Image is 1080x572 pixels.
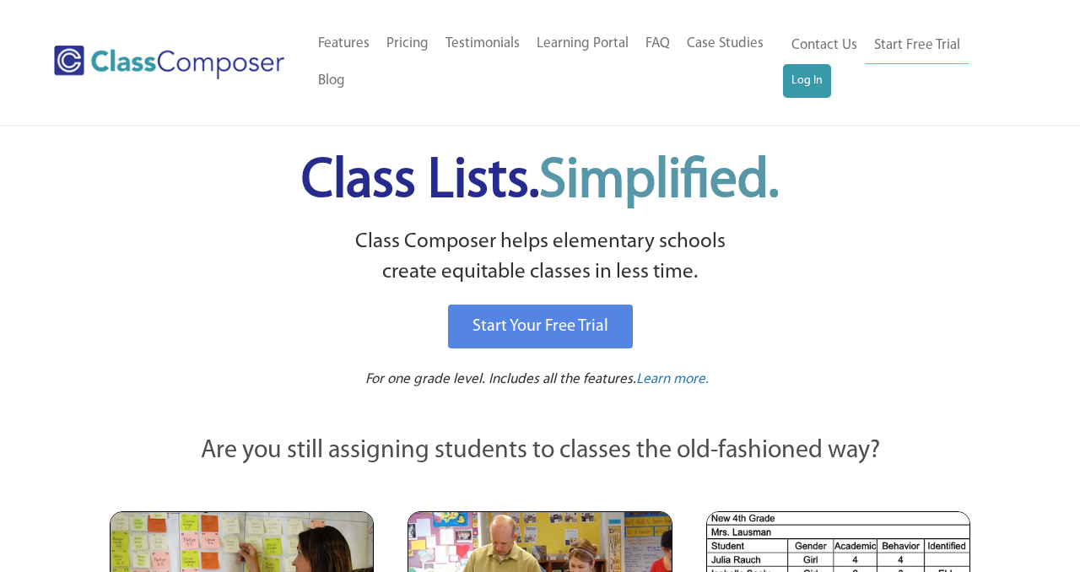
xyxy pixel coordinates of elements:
a: Start Free Trial [866,27,969,65]
span: Learn more. [636,372,709,386]
span: Class Lists. [301,154,779,209]
a: Log In [783,64,831,98]
a: Blog [310,62,354,100]
a: Contact Us [783,27,866,64]
img: Class Composer [54,46,284,79]
p: Class Composer helps elementary schools create equitable classes in less time. [107,227,973,289]
nav: Header Menu [310,25,783,100]
span: For one grade level. Includes all the features. [365,372,636,386]
nav: Header Menu [783,27,1013,98]
a: FAQ [637,25,678,62]
a: Learn more. [636,370,709,391]
a: Start Your Free Trial [448,305,633,348]
p: Are you still assigning students to classes the old-fashioned way? [110,433,970,470]
a: Learning Portal [528,25,637,62]
a: Pricing [378,25,437,62]
span: Start Your Free Trial [472,318,608,335]
a: Features [310,25,378,62]
span: Simplified. [539,154,779,209]
a: Testimonials [437,25,528,62]
a: Case Studies [678,25,772,62]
